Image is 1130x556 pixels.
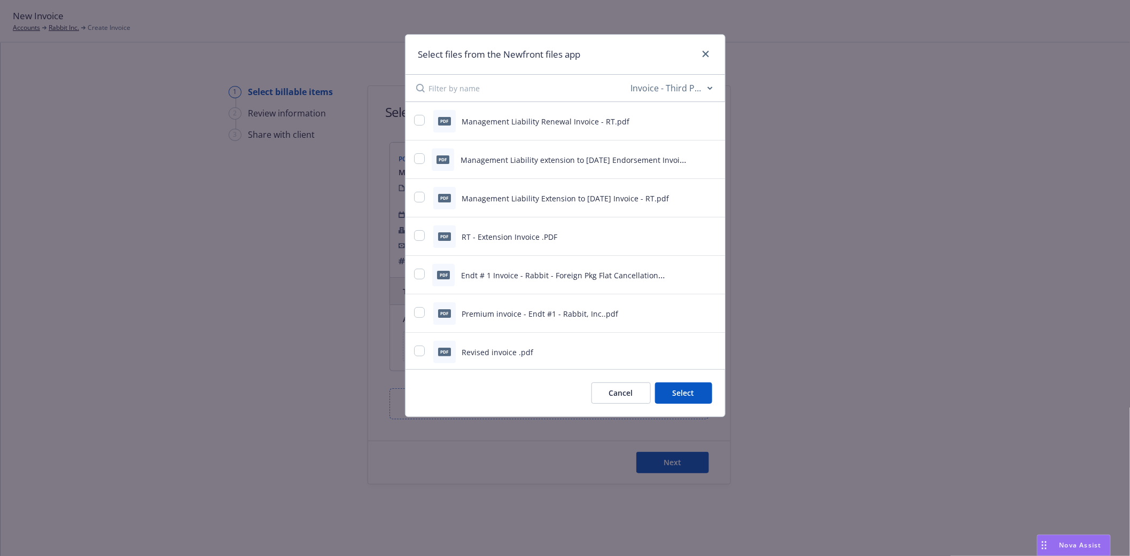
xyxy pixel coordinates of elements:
button: preview file [707,269,716,281]
button: Cancel [591,382,651,404]
button: Nova Assist [1037,535,1111,556]
button: download file [690,307,698,320]
button: download file [690,230,698,243]
a: close [699,48,712,60]
span: Premium invoice - Endt #1 - Rabbit, Inc..pdf [462,309,619,319]
button: download file [690,269,698,281]
span: pdf [438,348,451,356]
input: Filter by name [429,75,629,101]
div: Drag to move [1038,535,1051,555]
button: download file [690,192,698,205]
button: download file [690,115,698,128]
span: Management Liability Extension to [DATE] Invoice - RT.pdf [462,193,669,203]
button: preview file [707,346,716,358]
span: RT - Extension Invoice .PDF [462,232,558,242]
button: preview file [707,192,716,205]
span: PDF [438,232,451,240]
svg: Search [416,84,425,92]
span: Nova Assist [1059,541,1102,550]
button: preview file [707,115,716,128]
h1: Select files from the Newfront files app [418,48,581,61]
span: Revised invoice .pdf [462,347,534,357]
span: pdf [437,271,450,279]
span: pdf [438,194,451,202]
button: Select [655,382,712,404]
span: pdf [438,309,451,317]
span: pdf [437,155,449,163]
button: preview file [707,230,716,243]
span: Management Liability Renewal Invoice - RT.pdf [462,116,630,127]
button: download file [690,153,698,166]
button: preview file [707,153,716,166]
button: preview file [707,307,716,320]
span: pdf [438,117,451,125]
button: download file [690,346,698,358]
